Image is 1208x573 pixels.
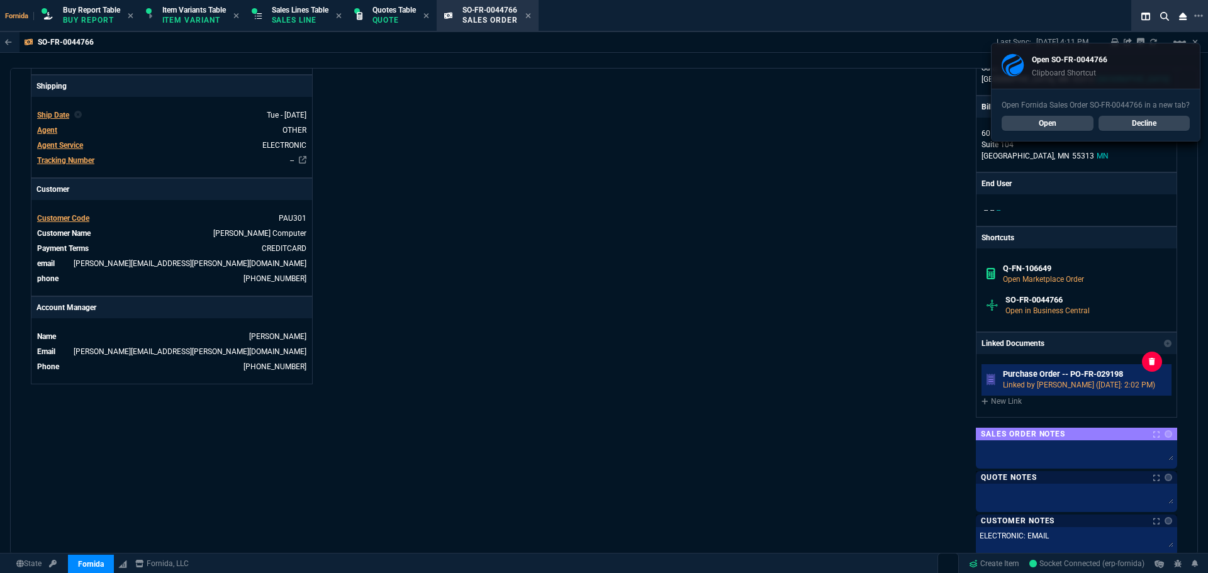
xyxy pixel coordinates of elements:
[249,332,306,341] a: [PERSON_NAME]
[213,229,306,238] a: Paumen Computer
[31,297,312,318] p: Account Manager
[233,11,239,21] nx-icon: Close Tab
[272,6,328,14] span: Sales Lines Table
[262,244,306,253] span: CREDITCARD
[981,75,1055,84] span: [GEOGRAPHIC_DATA],
[981,139,1172,150] p: Suite 104
[1003,379,1166,391] p: Linked by [PERSON_NAME] ([DATE]: 2:02 PM)
[36,345,307,358] tr: undefined
[525,11,531,21] nx-icon: Close Tab
[128,11,133,21] nx-icon: Close Tab
[1032,68,1107,78] p: Clipboard Shortcut
[36,124,307,136] tr: undefined
[45,558,60,569] a: API TOKEN
[5,12,34,20] span: Fornida
[262,141,306,150] span: ELECTRONIC
[36,227,307,240] tr: undefined
[976,227,1177,248] p: Shortcuts
[131,558,193,569] a: msbcCompanyName
[36,212,307,225] tr: undefined
[984,206,988,214] span: --
[1174,9,1192,24] nx-icon: Close Workbench
[74,109,82,121] nx-icon: Clear selected rep
[37,156,94,165] span: Tracking Number
[243,274,306,283] a: (612) 749-6986
[1002,116,1093,131] a: Open
[74,259,306,268] a: [PERSON_NAME][EMAIL_ADDRESS][PERSON_NAME][DOMAIN_NAME]
[1155,9,1174,24] nx-icon: Search
[37,362,59,371] span: Phone
[1005,305,1166,316] p: Open in Business Central
[1194,10,1203,22] nx-icon: Open New Tab
[981,396,1172,407] a: New Link
[37,141,83,150] span: Agent Service
[981,338,1044,349] p: Linked Documents
[279,214,306,223] span: PAU301
[1172,35,1187,50] mat-icon: Example home icon
[74,347,306,356] a: [PERSON_NAME][EMAIL_ADDRESS][PERSON_NAME][DOMAIN_NAME]
[31,179,312,200] p: Customer
[981,429,1065,439] p: Sales Order Notes
[282,126,306,135] span: OTHER
[1097,152,1109,160] span: MN
[1072,152,1094,160] span: 55313
[37,126,57,135] span: Agent
[36,257,307,270] tr: steve@paumen.com
[272,15,328,25] p: Sales Line
[162,6,226,14] span: Item Variants Table
[290,156,294,165] a: --
[336,11,342,21] nx-icon: Close Tab
[37,332,56,341] span: Name
[981,152,1055,160] span: [GEOGRAPHIC_DATA],
[981,472,1037,482] p: Quote Notes
[5,38,12,47] nx-icon: Back to Table
[981,101,1031,113] p: Bill to Address
[1136,9,1155,24] nx-icon: Split Panels
[36,154,307,167] tr: undefined
[1032,54,1107,65] p: Open SO-FR-0044766
[36,139,307,152] tr: undefined
[964,554,1024,573] a: Create Item
[37,347,55,356] span: Email
[981,516,1054,526] p: Customer Notes
[37,111,69,120] span: Ship Date
[36,242,307,255] tr: undefined
[462,6,517,14] span: SO-FR-0044766
[1029,559,1144,568] span: Socket Connected (erp-fornida)
[997,206,1000,214] span: --
[990,206,994,214] span: --
[372,15,416,25] p: Quote
[1005,295,1166,305] h6: SO-FR-0044766
[981,128,1172,139] p: 601 [PERSON_NAME]
[981,178,1012,189] p: End User
[1003,274,1167,285] p: Open Marketplace Order
[37,274,59,283] span: phone
[1058,152,1070,160] span: MN
[37,244,89,253] span: Payment Terms
[63,6,120,14] span: Buy Report Table
[36,330,307,343] tr: undefined
[243,362,306,371] a: 469-249-2107
[31,75,312,97] p: Shipping
[36,272,307,285] tr: (612) 749-6986
[372,6,416,14] span: Quotes Table
[13,558,45,569] a: Global State
[37,229,91,238] span: Customer Name
[63,15,120,25] p: Buy Report
[38,37,94,47] p: SO-FR-0044766
[1029,558,1144,569] a: yXnFfFik4p3Jj03cAACi
[1003,369,1166,379] h6: Purchase Order -- PO-FR-029198
[462,15,518,25] p: Sales Order
[36,360,307,373] tr: undefined
[423,11,429,21] nx-icon: Close Tab
[36,109,307,121] tr: undefined
[1099,116,1190,131] a: Decline
[37,259,55,268] span: email
[162,15,225,25] p: Item Variant
[1003,264,1167,274] h6: Q-FN-106649
[267,111,306,120] span: 2025-08-12T00:00:00.000Z
[37,214,89,223] span: Customer Code
[1002,99,1190,111] p: Open Fornida Sales Order SO-FR-0044766 in a new tab?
